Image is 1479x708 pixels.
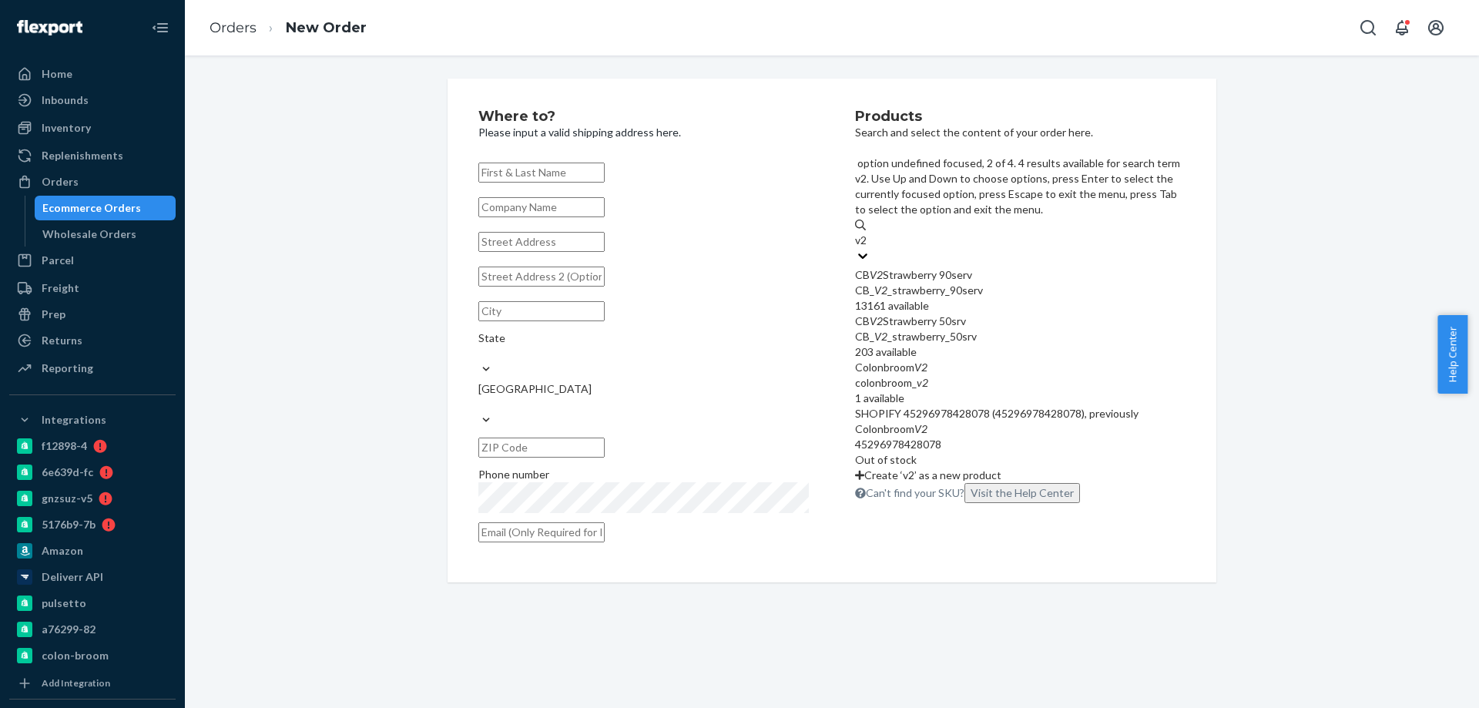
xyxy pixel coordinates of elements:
[855,109,1186,125] h2: Products
[478,163,605,183] input: First & Last Name
[855,453,917,466] span: Out of stock
[478,232,605,252] input: Street Address
[145,12,176,43] button: Close Navigation
[478,301,605,321] input: City
[9,169,176,194] a: Orders
[870,314,883,327] em: V2
[42,92,89,108] div: Inbounds
[9,591,176,616] a: pulsetto
[917,376,928,389] em: v2
[9,486,176,511] a: gnzsuz-v5
[864,468,1001,482] span: Create ‘v2’ as a new product
[9,643,176,668] a: colon-broom
[914,361,927,374] em: V2
[1353,12,1383,43] button: Open Search Box
[855,345,917,358] span: 203 available
[42,622,96,637] div: a76299-82
[9,434,176,458] a: f12898-4
[42,569,103,585] div: Deliverr API
[478,125,809,140] p: Please input a valid shipping address here.
[9,328,176,353] a: Returns
[42,148,123,163] div: Replenishments
[478,397,480,412] input: [GEOGRAPHIC_DATA]
[9,88,176,112] a: Inbounds
[42,438,87,454] div: f12898-4
[964,483,1080,503] button: option undefined focused, 2 of 4. 4 results available for search term v2. Use Up and Down to choo...
[478,438,605,458] input: ZIP Code
[9,565,176,589] a: Deliverr API
[42,66,72,82] div: Home
[35,196,176,220] a: Ecommerce Orders
[42,517,96,532] div: 5176b9-7b
[9,408,176,432] button: Integrations
[42,200,141,216] div: Ecommerce Orders
[9,116,176,140] a: Inventory
[42,465,93,480] div: 6e639d-fc
[855,283,1186,298] div: CB_ _strawberry_90serv
[866,486,1080,499] span: Can't find your SKU?
[42,596,86,611] div: pulsetto
[9,302,176,327] a: Prep
[9,62,176,86] a: Home
[9,356,176,381] a: Reporting
[478,346,480,361] input: State
[42,174,79,190] div: Orders
[855,125,1186,140] p: Search and select the content of your order here.
[42,491,92,506] div: gnzsuz-v5
[855,360,1186,375] div: Colonbroom
[42,543,83,559] div: Amazon
[914,422,927,435] em: V2
[42,120,91,136] div: Inventory
[35,222,176,247] a: Wholesale Orders
[1387,12,1417,43] button: Open notifications
[855,437,1186,452] div: 45296978428078
[870,268,883,281] em: V2
[42,226,136,242] div: Wholesale Orders
[855,156,1186,217] p: option undefined focused, 2 of 4. 4 results available for search term v2. Use Up and Down to choo...
[42,412,106,428] div: Integrations
[42,333,82,348] div: Returns
[17,20,82,35] img: Flexport logo
[478,109,809,125] h2: Where to?
[855,406,1186,437] div: SHOPIFY 45296978428078 (45296978428078), previously Colonbroom
[9,539,176,563] a: Amazon
[42,648,109,663] div: colon-broom
[197,5,379,51] ol: breadcrumbs
[874,330,887,343] em: V2
[855,233,868,248] input: option undefined focused, 2 of 4. 4 results available for search term v2. Use Up and Down to choo...
[1437,315,1467,394] button: Help Center
[42,253,74,268] div: Parcel
[478,381,809,397] div: [GEOGRAPHIC_DATA]
[9,512,176,537] a: 5176b9-7b
[42,280,79,296] div: Freight
[42,361,93,376] div: Reporting
[855,314,1186,329] div: CB Strawberry 50srv
[478,522,605,542] input: Email (Only Required for International)
[855,391,904,404] span: 1 available
[42,307,65,322] div: Prep
[874,284,887,297] em: V2
[1420,12,1451,43] button: Open account menu
[9,276,176,300] a: Freight
[478,468,549,481] span: Phone number
[9,617,176,642] a: a76299-82
[9,248,176,273] a: Parcel
[9,143,176,168] a: Replenishments
[478,331,809,346] div: State
[855,267,1186,283] div: CB Strawberry 90serv
[855,299,929,312] span: 13161 available
[286,19,367,36] a: New Order
[855,375,1186,391] div: colonbroom_
[210,19,257,36] a: Orders
[855,329,1186,344] div: CB_ _strawberry_50srv
[478,267,605,287] input: Street Address 2 (Optional)
[9,674,176,693] a: Add Integration
[42,676,110,690] div: Add Integration
[478,197,605,217] input: Company Name
[9,460,176,485] a: 6e639d-fc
